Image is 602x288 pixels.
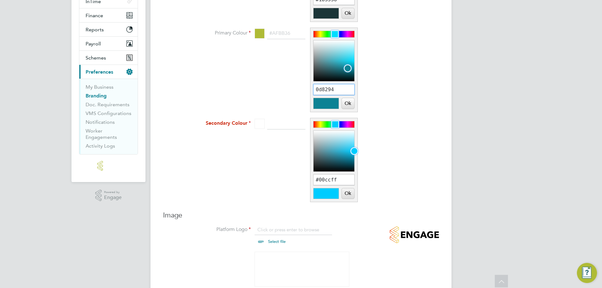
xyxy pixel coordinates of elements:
button: Ok [342,8,354,19]
a: Activity Logs [86,143,115,149]
input: Type a color name or hex value [314,84,354,95]
span: Engage [104,195,122,200]
a: Worker Engagements [86,128,117,140]
img: engage-logo-retina.png [97,161,120,171]
span: Schemes [86,55,106,61]
label: Primary Colour [188,30,251,36]
h3: Image [163,211,439,220]
span: Reports [86,27,104,33]
img: infinitivegroup-logo-retina.png [390,226,439,243]
button: Reports [79,23,138,36]
button: Preferences [79,65,138,79]
button: Schemes [79,51,138,65]
span: Preferences [86,69,113,75]
label: Platform Logo [188,226,251,233]
a: Powered byEngage [95,190,122,202]
span: Finance [86,13,103,18]
a: Branding [86,93,107,99]
input: Type a color name or hex value [314,175,354,185]
button: Engage Resource Center [577,263,597,283]
span: Powered by [104,190,122,195]
button: Ok [342,188,354,199]
label: Secondary Colour [188,120,251,127]
button: Finance [79,8,138,22]
button: Payroll [79,37,138,50]
a: Notifications [86,119,115,125]
div: Preferences [79,79,138,154]
a: VMS Configurations [86,110,131,116]
a: My Business [86,84,114,90]
button: Ok [342,98,354,109]
a: Doc. Requirements [86,102,129,107]
a: Go to home page [79,161,138,171]
span: Payroll [86,41,101,47]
